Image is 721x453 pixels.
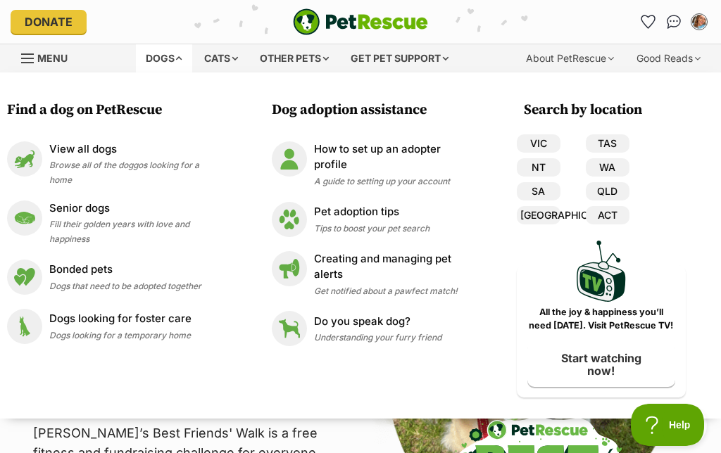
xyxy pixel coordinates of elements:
[314,314,441,330] p: Do you speak dog?
[631,404,707,446] iframe: Help Scout Beacon - Open
[49,262,201,278] p: Bonded pets
[49,281,201,291] span: Dogs that need to be adopted together
[7,309,42,344] img: Dogs looking for foster care
[663,11,685,33] a: Conversations
[272,311,475,346] a: Do you speak dog? Do you speak dog? Understanding your furry friend
[341,44,458,72] div: Get pet support
[586,182,629,200] a: QLD
[7,260,222,295] a: Bonded pets Bonded pets Dogs that need to be adopted together
[577,241,626,302] img: PetRescue TV logo
[516,44,624,72] div: About PetRescue
[7,141,222,186] a: View all dogs View all dogs Browse all of the doggos looking for a home
[314,223,430,234] span: Tips to boost your pet search
[517,182,560,200] a: SA
[527,306,675,333] p: All the joy & happiness you’ll need [DATE]. Visit PetRescue TV!
[314,251,475,283] p: Creating and managing pet alerts
[7,200,42,236] img: Senior dogs
[272,202,475,237] a: Pet adoption tips Pet adoption tips Tips to boost your pet search
[7,309,222,344] a: Dogs looking for foster care Dogs looking for foster care Dogs looking for a temporary home
[692,15,706,29] img: Rachael Sullivan profile pic
[37,52,68,64] span: Menu
[7,141,42,177] img: View all dogs
[586,134,629,153] a: TAS
[314,204,430,220] p: Pet adoption tips
[314,176,450,186] span: A guide to setting up your account
[524,101,686,120] h3: Search by location
[627,44,710,72] div: Good Reads
[194,44,248,72] div: Cats
[637,11,710,33] ul: Account quick links
[49,141,222,158] p: View all dogs
[517,158,560,177] a: NT
[49,160,199,185] span: Browse all of the doggos looking for a home
[314,141,475,173] p: How to set up an adopter profile
[527,342,675,388] a: Start watching now!
[272,141,475,188] a: How to set up an adopter profile How to set up an adopter profile A guide to setting up your account
[517,206,560,224] a: [GEOGRAPHIC_DATA]
[49,200,222,217] p: Senior dogs
[272,101,482,120] h3: Dog adoption assistance
[637,11,660,33] a: Favourites
[586,206,629,224] a: ACT
[586,158,629,177] a: WA
[272,251,475,298] a: Creating and managing pet alerts Creating and managing pet alerts Get notified about a pawfect ma...
[314,332,441,343] span: Understanding your furry friend
[11,10,87,34] a: Donate
[250,44,339,72] div: Other pets
[272,311,307,346] img: Do you speak dog?
[272,141,307,177] img: How to set up an adopter profile
[49,311,192,327] p: Dogs looking for foster care
[293,8,428,35] img: logo-e224e6f780fb5917bec1dbf3a21bbac754714ae5b6737aabdf751b685950b380.svg
[7,260,42,295] img: Bonded pets
[517,134,560,153] a: VIC
[688,11,710,33] button: My account
[49,330,191,340] span: Dogs looking for a temporary home
[314,286,458,296] span: Get notified about a pawfect match!
[7,200,222,245] a: Senior dogs Senior dogs Fill their golden years with love and happiness
[49,219,189,244] span: Fill their golden years with love and happiness
[272,251,307,286] img: Creating and managing pet alerts
[136,44,192,72] div: Dogs
[293,8,428,35] a: PetRescue
[667,15,682,29] img: chat-41dd97257d64d25036548639549fe6c8038ab92f7586957e7f3b1b290dea8141.svg
[272,202,307,237] img: Pet adoption tips
[21,44,77,70] a: Menu
[7,101,230,120] h3: Find a dog on PetRescue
